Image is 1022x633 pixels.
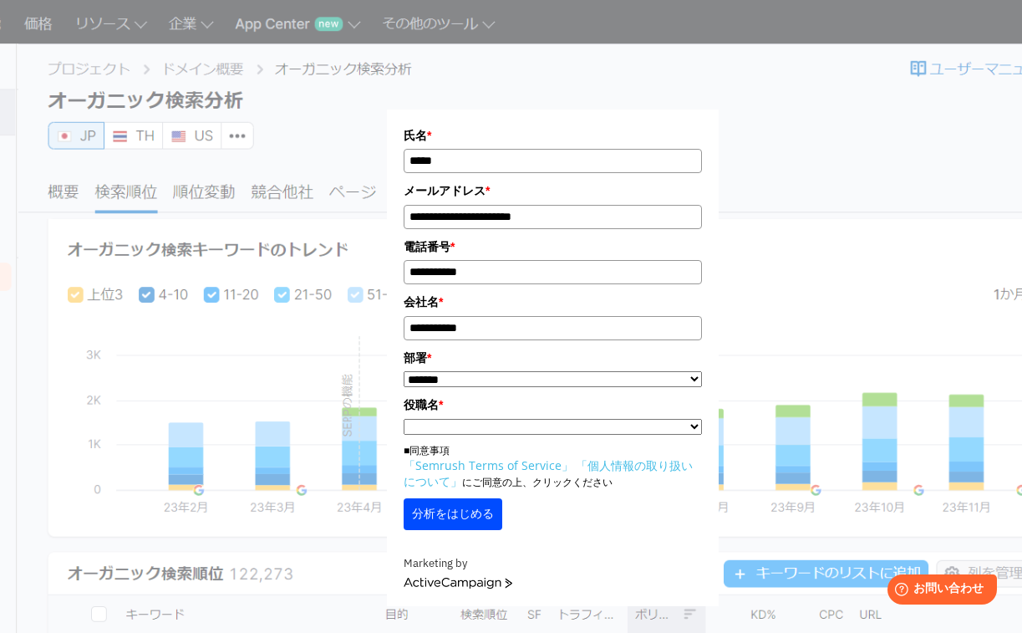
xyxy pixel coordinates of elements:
p: ■同意事項 にご同意の上、クリックください [404,443,702,490]
label: メールアドレス [404,181,702,200]
label: 会社名 [404,293,702,311]
a: 「Semrush Terms of Service」 [404,457,573,473]
label: 役職名 [404,396,702,414]
label: 氏名 [404,126,702,145]
div: Marketing by [404,555,702,573]
a: 「個人情報の取り扱いについて」 [404,457,693,489]
label: 部署 [404,349,702,367]
button: 分析をはじめる [404,498,502,530]
label: 電話番号 [404,237,702,256]
iframe: Help widget launcher [873,568,1004,615]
